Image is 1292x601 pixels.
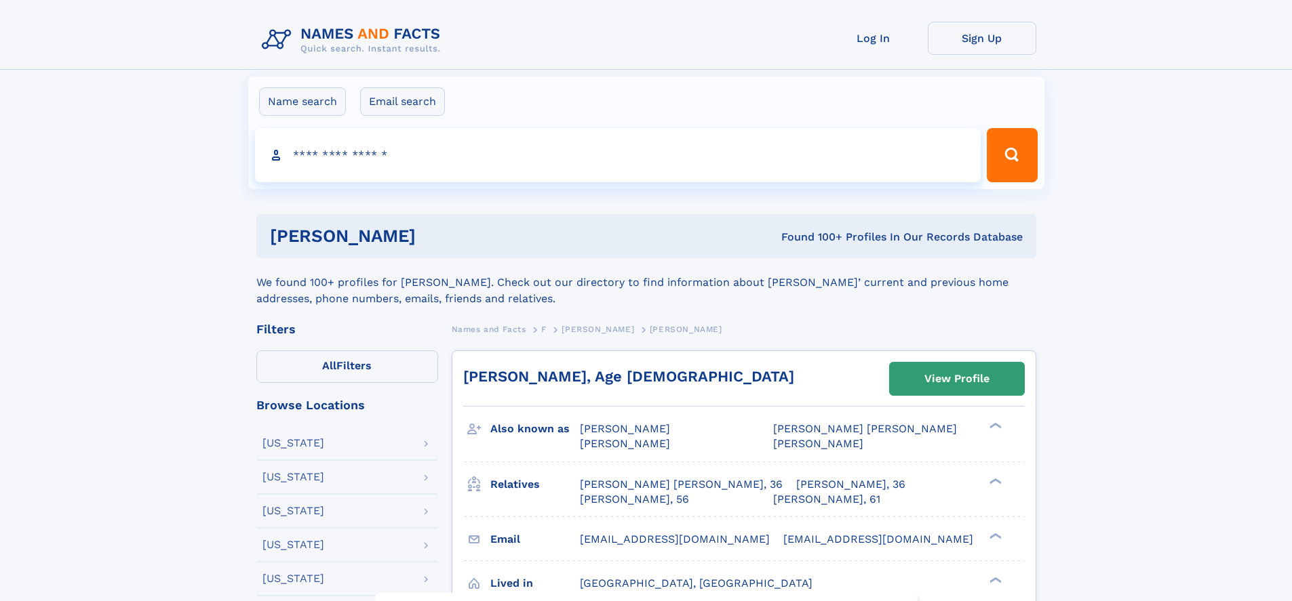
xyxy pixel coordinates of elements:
h3: Also known as [490,417,580,440]
div: Found 100+ Profiles In Our Records Database [598,230,1023,245]
div: ❯ [986,421,1002,430]
div: ❯ [986,531,1002,540]
div: [US_STATE] [262,472,324,482]
a: [PERSON_NAME] [562,320,634,337]
span: [GEOGRAPHIC_DATA], [GEOGRAPHIC_DATA] [580,577,813,589]
input: search input [255,128,981,182]
span: [PERSON_NAME] [580,437,670,450]
div: ❯ [986,575,1002,584]
span: [PERSON_NAME] [773,437,863,450]
label: Name search [259,87,346,116]
div: [US_STATE] [262,505,324,516]
a: [PERSON_NAME] [PERSON_NAME], 36 [580,477,783,492]
div: [US_STATE] [262,438,324,449]
div: [US_STATE] [262,539,324,550]
span: [PERSON_NAME] [650,325,722,334]
h3: Email [490,528,580,551]
a: View Profile [890,362,1024,395]
a: [PERSON_NAME], Age [DEMOGRAPHIC_DATA] [463,368,794,385]
a: F [541,320,547,337]
div: View Profile [924,363,990,394]
a: [PERSON_NAME], 61 [773,492,880,507]
a: Names and Facts [452,320,526,337]
label: Filters [256,350,438,383]
a: [PERSON_NAME], 56 [580,492,689,507]
div: ❯ [986,476,1002,485]
a: [PERSON_NAME], 36 [796,477,905,492]
span: [PERSON_NAME] [PERSON_NAME] [773,422,957,435]
div: Browse Locations [256,399,438,411]
span: All [322,359,336,372]
a: Log In [819,22,928,55]
span: [PERSON_NAME] [562,325,634,334]
button: Search Button [987,128,1037,182]
div: [US_STATE] [262,573,324,584]
a: Sign Up [928,22,1036,55]
span: [EMAIL_ADDRESS][DOMAIN_NAME] [580,533,770,545]
span: F [541,325,547,334]
label: Email search [360,87,445,116]
span: [PERSON_NAME] [580,422,670,435]
h3: Relatives [490,473,580,496]
h3: Lived in [490,572,580,595]
div: Filters [256,323,438,335]
img: Logo Names and Facts [256,22,452,58]
span: [EMAIL_ADDRESS][DOMAIN_NAME] [783,533,973,545]
h1: [PERSON_NAME] [270,228,599,245]
div: We found 100+ profiles for [PERSON_NAME]. Check out our directory to find information about [PERS... [256,258,1036,307]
